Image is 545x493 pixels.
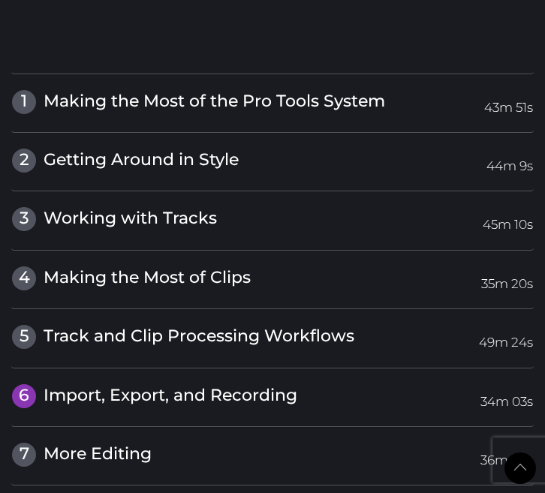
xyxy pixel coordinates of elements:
a: 2Getting Around in Style44m 9s [11,148,534,173]
span: 1 [12,90,36,114]
span: Making the Most of the Pro Tools System [44,91,385,111]
span: 45m 10s [483,207,533,234]
span: Track and Clip Processing Workflows [44,326,354,346]
span: More Editing [44,443,152,464]
a: 6Import, Export, and Recording34m 03s [11,383,534,408]
span: 36m 28s [480,443,533,470]
span: Import, Export, and Recording [44,385,297,405]
span: 43m 51s [484,90,533,117]
span: 34m 03s [480,384,533,411]
span: 44m 9s [486,149,533,176]
a: 5Track and Clip Processing Workflows49m 24s [11,324,534,349]
span: 6 [12,384,36,408]
span: 2 [12,149,36,173]
span: Making the Most of Clips [44,267,251,287]
span: Working with Tracks [44,208,217,228]
span: 7 [12,443,36,467]
span: 49m 24s [479,325,533,352]
a: 7More Editing36m 28s [11,442,534,467]
a: 3Working with Tracks45m 10s [11,206,534,231]
span: 35m 20s [481,266,533,293]
a: 4Making the Most of Clips35m 20s [11,266,534,290]
span: 5 [12,325,36,349]
span: Getting Around in Style [44,149,239,170]
a: Back to Top [504,452,536,484]
span: 3 [12,207,36,231]
a: 1Making the Most of the Pro Tools System43m 51s [11,89,534,114]
span: 4 [12,266,36,290]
